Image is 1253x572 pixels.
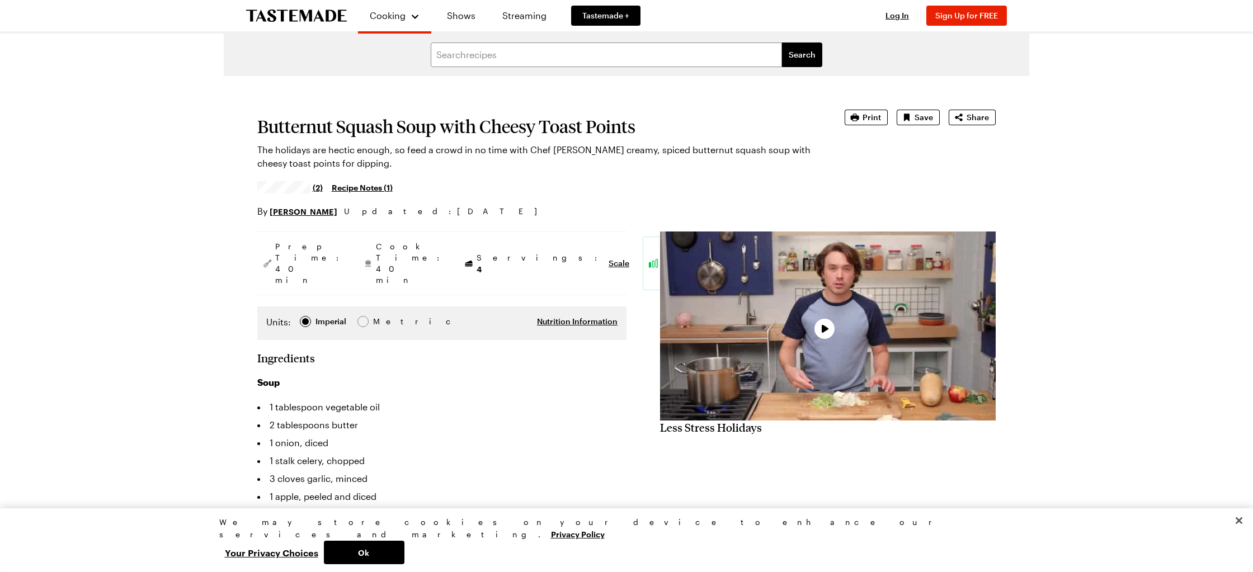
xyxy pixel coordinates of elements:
[477,263,482,274] span: 4
[897,110,940,125] button: Save recipe
[270,205,337,218] a: [PERSON_NAME]
[266,315,397,331] div: Imperial Metric
[376,241,445,286] span: Cook Time: 40 min
[257,143,813,170] p: The holidays are hectic enough, so feed a crowd in no time with Chef [PERSON_NAME] creamy, spiced...
[219,516,1025,541] div: We may store cookies on your device to enhance our services and marketing.
[863,112,881,123] span: Print
[967,112,989,123] span: Share
[257,376,626,389] h3: Soup
[315,315,346,328] div: Imperial
[257,505,626,523] li: 1 butternut squash (about 3 pounds), peeled and cubed
[219,516,1025,564] div: Privacy
[219,541,324,564] button: Your Privacy Choices
[582,10,629,21] span: Tastemade +
[370,10,406,21] span: Cooking
[571,6,640,26] a: Tastemade +
[257,416,626,434] li: 2 tablespoons butter
[845,110,888,125] button: Print
[814,319,835,339] button: Play Video
[315,315,347,328] span: Imperial
[246,10,347,22] a: To Tastemade Home Page
[275,241,345,286] span: Prep Time: 40 min
[1227,508,1251,533] button: Close
[660,231,996,420] video-js: Video Player
[935,11,998,20] span: Sign Up for FREE
[257,116,813,136] h1: Butternut Squash Soup with Cheesy Toast Points
[257,434,626,452] li: 1 onion, diced
[789,49,816,60] span: Search
[609,258,629,269] button: Scale
[782,42,822,67] button: filters
[551,528,605,539] a: More information about your privacy, opens in a new tab
[324,541,404,564] button: Ok
[257,205,337,218] p: By
[537,316,618,327] button: Nutrition Information
[257,398,626,416] li: 1 tablespoon vegetable oil
[313,182,323,193] span: (2)
[875,10,920,21] button: Log In
[257,488,626,505] li: 1 apple, peeled and diced
[373,315,397,328] div: Metric
[477,252,603,275] span: Servings:
[344,205,548,218] span: Updated : [DATE]
[660,420,996,434] h2: Less Stress Holidays
[266,315,291,329] label: Units:
[257,183,323,192] a: 4.5/5 stars from 2 reviews
[332,181,393,193] a: Recipe Notes (1)
[369,4,420,27] button: Cooking
[949,110,996,125] button: Share
[257,452,626,470] li: 1 stalk celery, chopped
[926,6,1007,26] button: Sign Up for FREE
[373,315,398,328] span: Metric
[257,470,626,488] li: 3 cloves garlic, minced
[885,11,909,20] span: Log In
[257,351,315,365] h2: Ingredients
[915,112,933,123] span: Save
